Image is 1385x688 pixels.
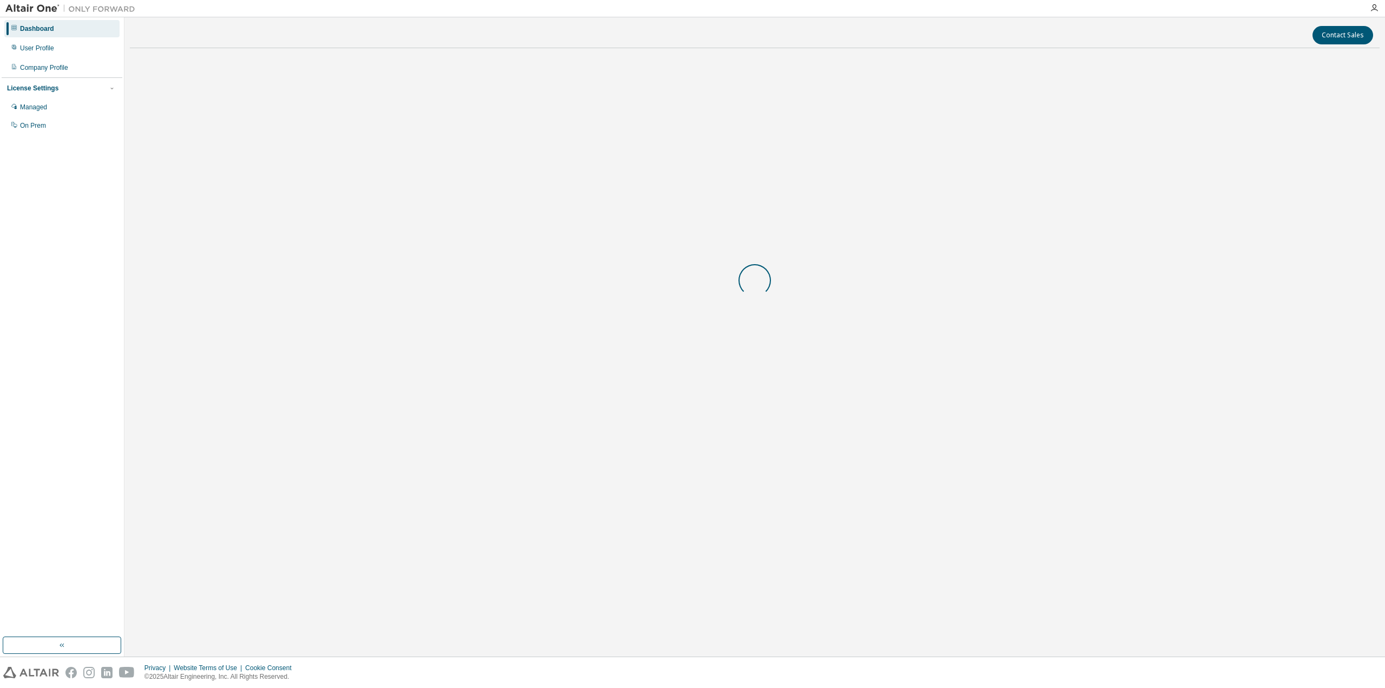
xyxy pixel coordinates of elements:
button: Contact Sales [1313,26,1373,44]
div: Company Profile [20,63,68,72]
div: Privacy [144,664,174,672]
div: On Prem [20,121,46,130]
div: Dashboard [20,24,54,33]
img: altair_logo.svg [3,667,59,678]
img: facebook.svg [65,667,77,678]
div: License Settings [7,84,58,93]
img: youtube.svg [119,667,135,678]
div: Cookie Consent [245,664,298,672]
img: instagram.svg [83,667,95,678]
img: linkedin.svg [101,667,113,678]
div: Managed [20,103,47,112]
div: User Profile [20,44,54,53]
p: © 2025 Altair Engineering, Inc. All Rights Reserved. [144,672,298,682]
div: Website Terms of Use [174,664,245,672]
img: Altair One [5,3,141,14]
